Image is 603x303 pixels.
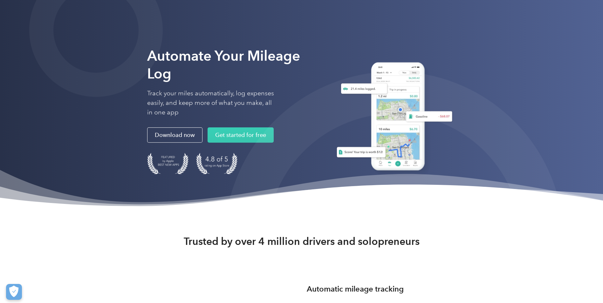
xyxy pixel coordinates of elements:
[147,89,274,117] p: Track your miles automatically, log expenses easily, and keep more of what you make, all in one app
[329,57,456,178] img: Everlance, mileage tracker app, expense tracking app
[307,283,404,295] h3: Automatic mileage tracking
[196,153,237,174] img: 4.9 out of 5 stars on the app store
[184,235,420,248] strong: Trusted by over 4 million drivers and solopreneurs
[147,153,188,174] img: Badge for Featured by Apple Best New Apps
[208,127,274,143] a: Get started for free
[147,127,202,143] a: Download now
[6,284,22,300] button: Cookies Settings
[147,47,300,82] strong: Automate Your Mileage Log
